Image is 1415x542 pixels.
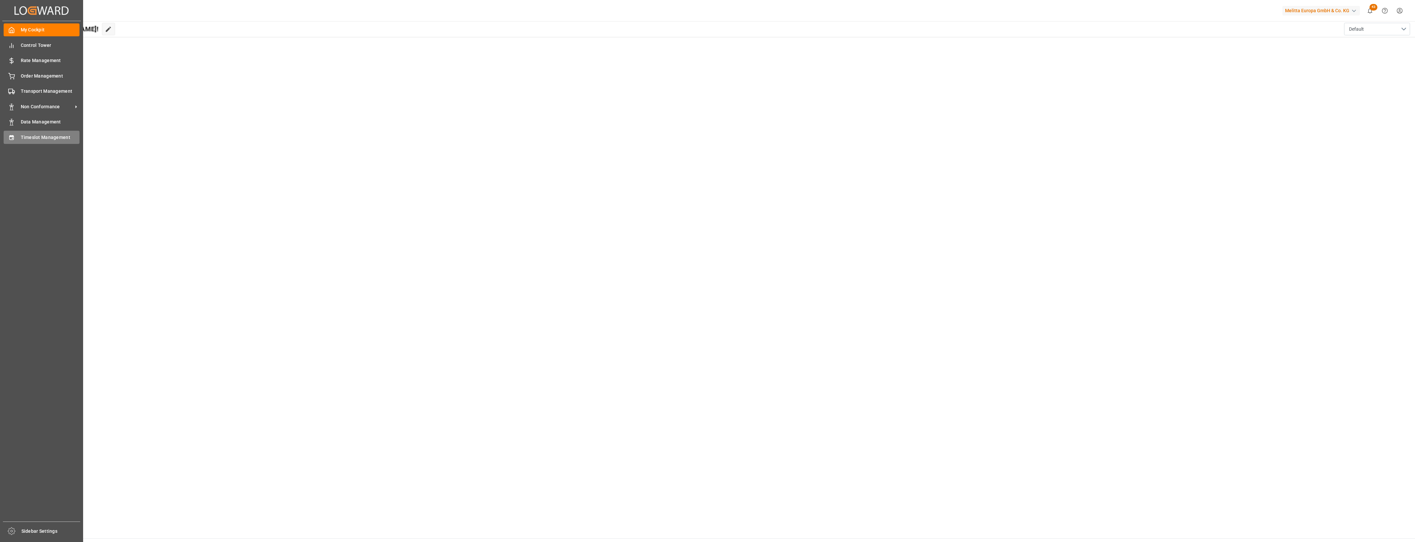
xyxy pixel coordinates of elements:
[21,57,80,64] span: Rate Management
[21,88,80,95] span: Transport Management
[21,42,80,49] span: Control Tower
[1377,3,1392,18] button: Help Center
[21,119,80,125] span: Data Management
[21,103,73,110] span: Non Conformance
[4,23,79,36] a: My Cockpit
[21,73,80,80] span: Order Management
[1349,26,1364,33] span: Default
[1369,4,1377,11] span: 43
[4,69,79,82] a: Order Management
[21,26,80,33] span: My Cockpit
[1344,23,1410,35] button: open menu
[4,39,79,51] a: Control Tower
[4,54,79,67] a: Rate Management
[1363,3,1377,18] button: show 43 new notifications
[4,85,79,98] a: Transport Management
[4,131,79,144] a: Timeslot Management
[4,116,79,128] a: Data Management
[1282,4,1363,17] button: Melitta Europa GmbH & Co. KG
[1282,6,1360,16] div: Melitta Europa GmbH & Co. KG
[28,23,99,35] span: Hello [PERSON_NAME]!
[21,134,80,141] span: Timeslot Management
[21,528,80,535] span: Sidebar Settings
